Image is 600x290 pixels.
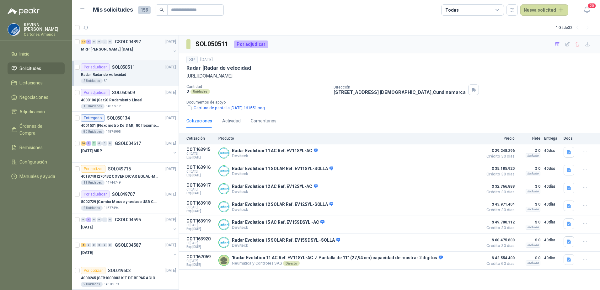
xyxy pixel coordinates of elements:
[483,172,515,176] span: Crédito 30 días
[186,201,215,206] p: COT163918
[186,259,215,263] span: C: [DATE]
[483,236,515,244] span: $ 60.475.800
[108,217,112,222] div: 0
[108,40,112,44] div: 0
[112,65,135,69] p: SOL050511
[190,89,210,94] div: Unidades
[19,158,47,165] span: Configuración
[232,207,333,212] p: Deviteck
[81,267,105,274] div: Por cotizar
[104,206,119,211] p: 14877494
[165,141,176,147] p: [DATE]
[186,206,215,209] span: C: [DATE]
[186,188,215,191] span: C: [DATE]
[186,136,215,141] p: Cotización
[186,254,215,259] p: COT167069
[81,275,159,281] p: 4000245 | SER1000003 KIT DE REPARACION BOMBA WILDEN
[19,65,41,72] span: Solicitudes
[483,136,515,141] p: Precio
[8,170,65,182] a: Manuales y ayuda
[483,183,515,190] span: $ 32.766.888
[19,123,59,137] span: Órdenes de Compra
[234,40,268,48] div: Por adjudicar
[81,206,103,211] div: 2 Unidades
[81,38,177,58] a: 32 1 0 0 0 0 GSOL004897[DATE] MRP [PERSON_NAME] [DATE]
[81,241,177,261] a: 4 0 0 0 0 0 GSOL004587[DATE] [DATE]
[81,63,110,71] div: Por adjudicar
[232,225,324,230] p: Deviteck
[92,217,96,222] div: 0
[186,100,597,105] p: Documentos de apoyo
[8,142,65,153] a: Remisiones
[81,97,142,103] p: 4003106 | Ssr20 Rodamiento Lineal
[518,183,540,190] p: $ 0
[106,104,121,109] p: 14877612
[544,147,560,154] p: 40 días
[102,243,107,247] div: 0
[102,141,107,146] div: 0
[81,89,110,96] div: Por adjudicar
[8,120,65,139] a: Órdenes de Compra
[8,77,65,89] a: Licitaciones
[219,148,229,158] img: Company Logo
[81,180,104,185] div: 11 Unidades
[81,114,104,122] div: Entregado
[483,244,515,248] span: Crédito 30 días
[115,141,141,146] p: GSOL004617
[186,218,215,223] p: COT163919
[483,154,515,158] span: Crédito 30 días
[81,140,177,160] a: 10 7 7 0 0 0 GSOL004617[DATE] [DATE] MRP
[186,89,189,94] p: 2
[138,6,151,14] span: 159
[483,226,515,230] span: Crédito 30 días
[186,174,215,177] span: Exp: [DATE]
[483,262,515,266] span: Crédito 60 días
[186,241,215,245] span: C: [DATE]
[520,4,568,16] button: Nueva solicitud
[218,136,479,141] p: Producto
[186,236,215,241] p: COT163920
[200,57,213,63] p: [DATE]
[102,217,107,222] div: 0
[97,141,102,146] div: 0
[8,156,65,168] a: Configuración
[165,64,176,70] p: [DATE]
[219,237,229,248] img: Company Logo
[283,261,300,266] div: Directo
[222,117,241,124] div: Actividad
[81,216,177,236] a: 0 3 0 0 0 0 GSOL004595[DATE] [DATE]
[544,254,560,262] p: 40 días
[186,170,215,174] span: C: [DATE]
[186,117,212,124] div: Cotizaciones
[165,115,176,121] p: [DATE]
[526,243,540,248] div: Incluido
[86,243,91,247] div: 0
[72,61,179,86] a: Por adjudicarSOL050511[DATE] Radar |Radar de velocidad2 UnidadesSP
[232,148,318,154] p: Radar Evolution 11 AC Ref. EV11SYL-AC
[232,184,318,190] p: Radar Evolution 12 AC Ref. EV12SYL-AC
[232,202,333,207] p: Radar Evolution 12 SOLAR Ref. EV12SYL-SOLLA
[186,65,251,71] p: Radar | Radar de velocidad
[8,91,65,103] a: Negociaciones
[544,136,560,141] p: Entrega
[102,40,107,44] div: 0
[544,236,560,244] p: 40 días
[232,153,318,158] p: Deviteck
[159,8,164,12] span: search
[97,243,102,247] div: 0
[165,39,176,45] p: [DATE]
[186,152,215,156] span: C: [DATE]
[186,84,329,89] p: Cantidad
[186,56,198,63] div: SP
[544,165,560,172] p: 40 días
[232,166,333,172] p: Radar Evolution 11 SOLAR Ref. EV11SYL-SOLLA
[581,4,592,16] button: 20
[81,191,110,198] div: Por adjudicar
[92,40,96,44] div: 0
[108,268,131,273] p: SOL049603
[115,40,141,44] p: GSOL004897
[97,217,102,222] div: 0
[483,254,515,262] span: $ 42.554.400
[81,46,133,52] p: MRP [PERSON_NAME] [DATE]
[483,190,515,194] span: Crédito 30 días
